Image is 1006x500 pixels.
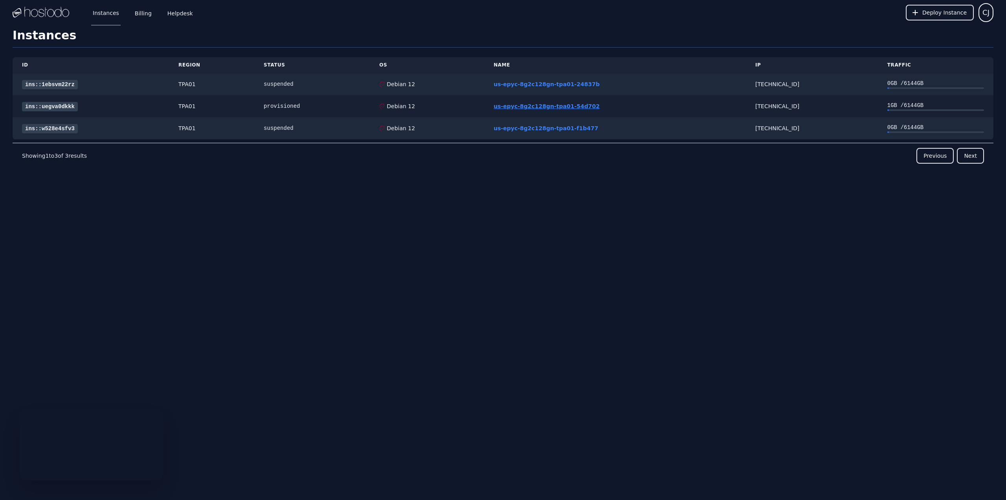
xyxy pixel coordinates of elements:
span: 1 [45,153,49,159]
a: ins::uegva0dkkk [22,102,78,111]
span: 3 [54,153,58,159]
img: Debian 12 [379,103,385,109]
div: Debian 12 [385,124,415,132]
th: Status [254,57,370,73]
a: us-epyc-8g2c128gn-tpa01-24837b [494,81,600,87]
th: Name [484,57,746,73]
img: Debian 12 [379,81,385,87]
div: Debian 12 [385,102,415,110]
button: Next [957,148,984,164]
span: 3 [65,153,68,159]
p: Showing to of results [22,152,87,160]
span: Deploy Instance [922,9,967,17]
button: Deploy Instance [906,5,974,20]
a: ins::1ebsvm22rz [22,80,78,89]
a: us-epyc-8g2c128gn-tpa01-f1b477 [494,125,598,131]
div: provisioned [264,102,360,110]
div: 0 GB / 6144 GB [887,124,984,131]
div: 1 GB / 6144 GB [887,101,984,109]
div: [TECHNICAL_ID] [755,124,868,132]
a: us-epyc-8g2c128gn-tpa01-54d702 [494,103,600,109]
span: CJ [982,7,989,18]
div: [TECHNICAL_ID] [755,102,868,110]
th: OS [370,57,484,73]
th: IP [746,57,878,73]
div: suspended [264,80,360,88]
div: TPA01 [178,124,245,132]
div: [TECHNICAL_ID] [755,80,868,88]
div: suspended [264,124,360,132]
h1: Instances [13,28,993,48]
th: ID [13,57,169,73]
nav: Pagination [13,143,993,168]
div: Debian 12 [385,80,415,88]
div: TPA01 [178,102,245,110]
button: Previous [916,148,954,164]
th: Traffic [878,57,993,73]
th: Region [169,57,254,73]
div: TPA01 [178,80,245,88]
div: 0 GB / 6144 GB [887,79,984,87]
button: User menu [978,3,993,22]
a: ins::w528e4sfv3 [22,124,78,133]
img: Debian 12 [379,125,385,131]
img: Logo [13,7,69,18]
